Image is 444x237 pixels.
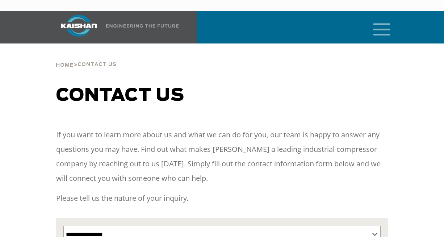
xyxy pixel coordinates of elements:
span: Home [56,63,74,68]
span: Contact us [56,87,184,104]
p: Please tell us the nature of your inquiry. [56,191,388,205]
div: > [56,43,117,71]
img: kaishan logo [52,15,106,37]
a: Kaishan USA [52,11,180,43]
a: mobile menu [370,21,382,33]
a: Home [56,62,74,68]
img: Engineering the future [106,24,179,28]
p: If you want to learn more about us and what we can do for you, our team is happy to answer any qu... [56,128,388,186]
span: Contact Us [78,62,117,67]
